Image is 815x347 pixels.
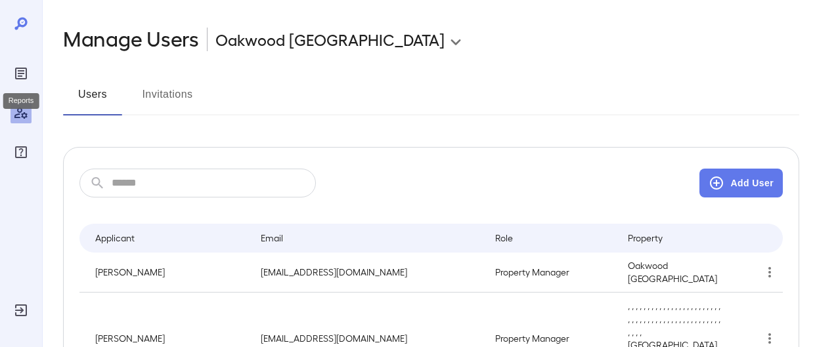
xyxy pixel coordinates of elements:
p: [EMAIL_ADDRESS][DOMAIN_NAME] [261,332,474,345]
p: Property Manager [495,266,607,279]
div: Manage Users [11,102,32,123]
p: [PERSON_NAME] [95,266,240,279]
button: Users [63,84,122,115]
th: Applicant [79,224,250,253]
p: Property Manager [495,332,607,345]
p: [PERSON_NAME] [95,332,240,345]
p: Oakwood [GEOGRAPHIC_DATA] [628,259,720,285]
p: Oakwood [GEOGRAPHIC_DATA] [215,29,445,50]
div: FAQ [11,142,32,163]
div: Reports [11,63,32,84]
p: [EMAIL_ADDRESS][DOMAIN_NAME] [261,266,474,279]
th: Email [250,224,484,253]
th: Role [485,224,618,253]
div: Reports [3,93,39,109]
h2: Manage Users [63,26,199,52]
div: Log Out [11,300,32,321]
button: Invitations [138,84,197,115]
button: Add User [699,169,783,197]
th: Property [617,224,731,253]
